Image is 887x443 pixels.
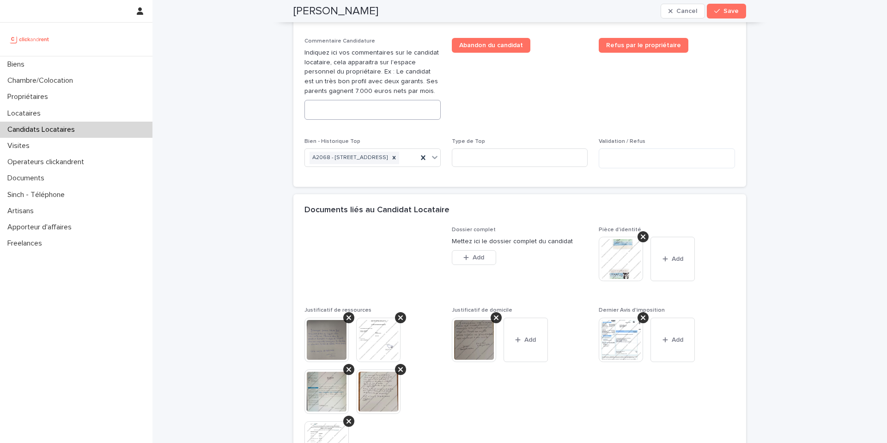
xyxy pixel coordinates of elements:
[452,139,485,144] span: Type de Top
[599,139,645,144] span: Validation / Refus
[304,48,441,96] p: Indiquez ici vos commentaires sur le candidat locataire, cela apparaitra sur l'espace personnel d...
[452,237,588,246] p: Mettez ici le dossier complet du candidat
[4,191,72,199] p: Sinch - Téléphone
[4,142,37,150] p: Visites
[459,42,523,49] span: Abandon du candidat
[606,42,681,49] span: Refus par le propriétaire
[4,125,82,134] p: Candidats Locataires
[4,174,52,183] p: Documents
[672,256,683,262] span: Add
[452,250,496,265] button: Add
[7,30,52,49] img: UCB0brd3T0yccxBKYDjQ
[599,227,641,233] span: Pièce d'identité
[4,109,48,118] p: Locataires
[650,237,695,281] button: Add
[4,92,55,101] p: Propriétaires
[452,227,496,233] span: Dossier complet
[310,152,389,164] div: A2068 - [STREET_ADDRESS]
[452,308,512,313] span: Justificatif de domicile
[661,4,705,18] button: Cancel
[4,158,91,166] p: Operateurs clickandrent
[599,38,688,53] a: Refus par le propriétaire
[599,308,665,313] span: Dernier Avis d'imposition
[304,205,450,215] h2: Documents liés au Candidat Locataire
[473,254,484,261] span: Add
[293,5,378,18] h2: [PERSON_NAME]
[452,38,530,53] a: Abandon du candidat
[4,223,79,232] p: Apporteur d'affaires
[504,318,548,362] button: Add
[650,318,695,362] button: Add
[4,207,41,215] p: Artisans
[676,8,697,14] span: Cancel
[4,60,32,69] p: Biens
[304,139,360,144] span: Bien - Historique Top
[304,38,375,44] span: Commentaire Candidature
[723,8,739,14] span: Save
[524,337,536,343] span: Add
[4,239,49,248] p: Freelances
[304,308,371,313] span: Justificatif de ressources
[707,4,746,18] button: Save
[4,76,80,85] p: Chambre/Colocation
[672,337,683,343] span: Add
